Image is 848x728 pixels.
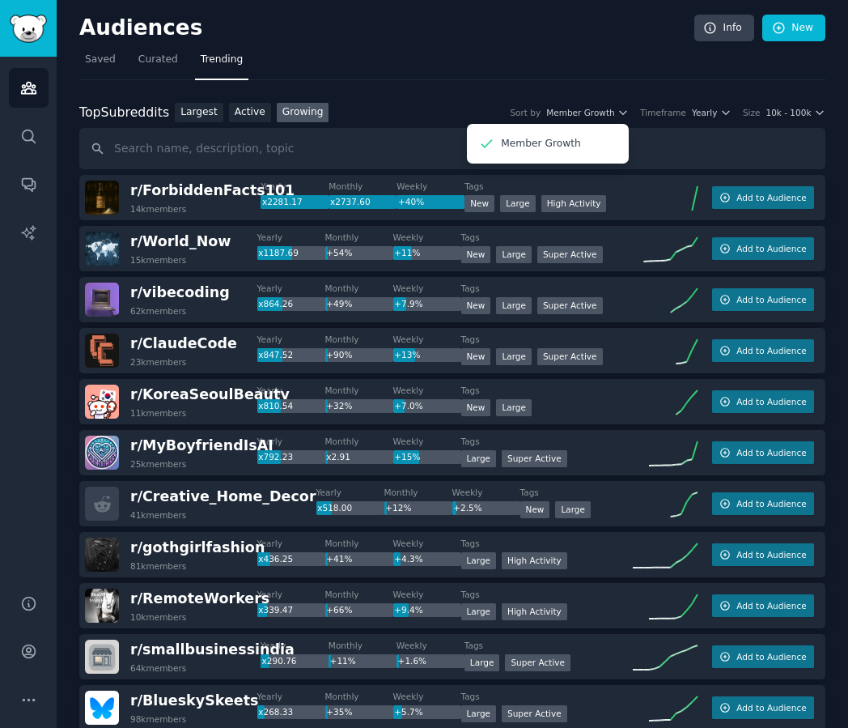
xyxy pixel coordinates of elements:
span: x268.33 [258,707,293,717]
span: Add to Audience [736,345,806,356]
img: ForbiddenFacts101 [85,181,119,215]
span: r/ vibecoding [130,284,230,300]
div: 81k members [130,560,186,572]
div: Large [461,705,497,722]
div: Super Active [505,654,570,671]
span: x792.23 [258,452,293,462]
dt: Monthly [325,589,393,600]
span: Curated [138,53,178,67]
img: gothgirlfashion [85,538,119,572]
span: x518.00 [317,503,352,513]
span: r/ BlueskySkeets [130,692,258,709]
div: New [461,246,491,263]
dt: Yearly [257,334,325,345]
span: x1187.69 [258,248,299,258]
dt: Tags [461,691,634,702]
span: Add to Audience [736,549,806,560]
dt: Monthly [325,385,393,396]
dt: Tags [461,232,634,243]
span: r/ ForbiddenFacts101 [130,182,295,198]
dt: Yearly [257,385,325,396]
div: Large [461,603,497,620]
a: Active [229,103,271,123]
a: Saved [79,47,121,80]
span: +40% [398,197,424,206]
img: RemoteWorkers [85,589,119,623]
dt: Monthly [325,334,393,345]
dt: Yearly [257,589,325,600]
span: +11% [330,656,356,666]
dt: Yearly [257,691,325,702]
dt: Tags [461,334,634,345]
button: Add to Audience [712,237,814,260]
span: Add to Audience [736,498,806,509]
span: x339.47 [258,605,293,615]
dt: Weekly [393,232,461,243]
dt: Tags [461,538,634,549]
span: 10k - 100k [765,107,811,118]
a: Info [694,15,754,42]
div: New [461,399,491,416]
dt: Yearly [316,487,384,498]
img: smallbusinessindia [85,640,119,674]
dt: Monthly [329,640,396,651]
div: Large [461,552,497,569]
dt: Weekly [396,640,464,651]
button: Add to Audience [712,492,814,515]
span: r/ KoreaSeoulBeauty [130,386,290,402]
div: Large [464,654,500,671]
span: Add to Audience [736,294,806,305]
span: +12% [385,503,411,513]
button: Add to Audience [712,543,814,566]
p: Member Growth [501,137,581,151]
dt: Weekly [452,487,520,498]
dt: Yearly [257,232,325,243]
div: Super Active [537,297,603,314]
div: 62k members [130,305,186,317]
img: World_Now [85,232,119,266]
div: 41k members [130,509,186,521]
dt: Weekly [393,283,461,294]
span: +2.5% [453,503,481,513]
dt: Monthly [325,436,393,447]
span: +1.6% [398,656,426,666]
div: Size [743,107,761,118]
span: x436.25 [258,554,293,564]
span: +35% [326,707,352,717]
dt: Monthly [329,181,396,192]
a: New [762,15,825,42]
span: Saved [85,53,116,67]
div: 25k members [130,458,186,470]
div: Large [496,399,532,416]
span: +54% [326,248,352,258]
dt: Tags [464,181,633,192]
div: New [520,501,550,518]
span: Add to Audience [736,702,806,713]
div: Super Active [502,450,567,467]
button: Add to Audience [712,339,814,362]
span: Add to Audience [736,600,806,611]
div: New [461,297,491,314]
span: Add to Audience [736,396,806,407]
span: x847.52 [258,350,293,360]
span: Add to Audience [736,651,806,662]
span: +7.0% [394,401,422,411]
dt: Yearly [257,283,325,294]
dt: Weekly [393,385,461,396]
div: High Activity [502,603,567,620]
span: r/ gothgirlfashion [130,539,265,556]
div: Super Active [537,348,603,365]
div: Super Active [537,246,603,263]
img: ClaudeCode [85,334,119,368]
button: Add to Audience [712,696,814,719]
div: 10k members [130,611,186,623]
div: New [461,348,491,365]
button: Member Growth [546,107,629,118]
div: High Activity [502,552,567,569]
div: Sort by [510,107,541,118]
span: +41% [326,554,352,564]
span: x2281.17 [262,197,303,206]
span: Add to Audience [736,243,806,254]
div: 11k members [130,407,186,419]
span: x2737.60 [330,197,371,206]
